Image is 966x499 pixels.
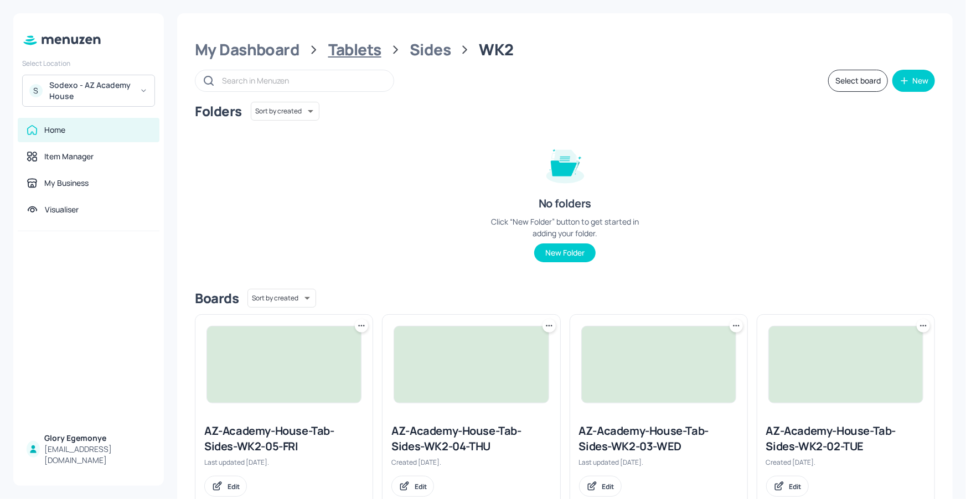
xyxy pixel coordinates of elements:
div: [EMAIL_ADDRESS][DOMAIN_NAME] [44,444,151,466]
div: Visualiser [45,204,79,215]
div: S [29,84,43,97]
div: Sort by created [247,287,316,309]
input: Search in Menuzen [222,72,383,89]
div: Created [DATE]. [766,458,926,467]
div: Sodexo - AZ Academy House [49,80,133,102]
div: AZ-Academy-House-Tab-Sides-WK2-02-TUE [766,423,926,454]
div: My Dashboard [195,40,299,60]
div: Edit [228,482,240,491]
div: Item Manager [44,151,94,162]
div: Sides [410,40,451,60]
button: Select board [828,70,888,92]
div: Folders [195,102,242,120]
div: Select Location [22,59,155,68]
div: AZ-Academy-House-Tab-Sides-WK2-04-THU [391,423,551,454]
button: New [892,70,935,92]
div: New [912,77,928,85]
div: AZ-Academy-House-Tab-Sides-WK2-05-FRI [204,423,364,454]
div: Tablets [328,40,381,60]
div: WK2 [479,40,513,60]
div: Sort by created [251,100,319,122]
img: 2025-06-04-1749036929317dcd34jtafbp.jpeg [582,326,736,403]
div: Edit [789,482,802,491]
div: Boards [195,289,239,307]
img: 2025-06-04-1749036929317dcd34jtafbp.jpeg [394,326,548,403]
img: 2025-06-04-174903724455543n01ukm4ml.jpeg [207,326,361,403]
div: Edit [602,482,614,491]
div: Edit [415,482,427,491]
div: My Business [44,178,89,189]
div: AZ-Academy-House-Tab-Sides-WK2-03-WED [579,423,738,454]
div: Home [44,124,65,136]
div: Last updated [DATE]. [204,458,364,467]
div: Glory Egemonye [44,433,151,444]
div: No folders [539,196,591,211]
button: New Folder [534,243,596,262]
div: Last updated [DATE]. [579,458,738,467]
div: Created [DATE]. [391,458,551,467]
img: folder-empty [538,136,593,191]
img: 2025-06-04-1749036591535jy1hw3mcikd.jpeg [769,326,923,403]
div: Click “New Folder” button to get started in adding your folder. [482,216,648,239]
